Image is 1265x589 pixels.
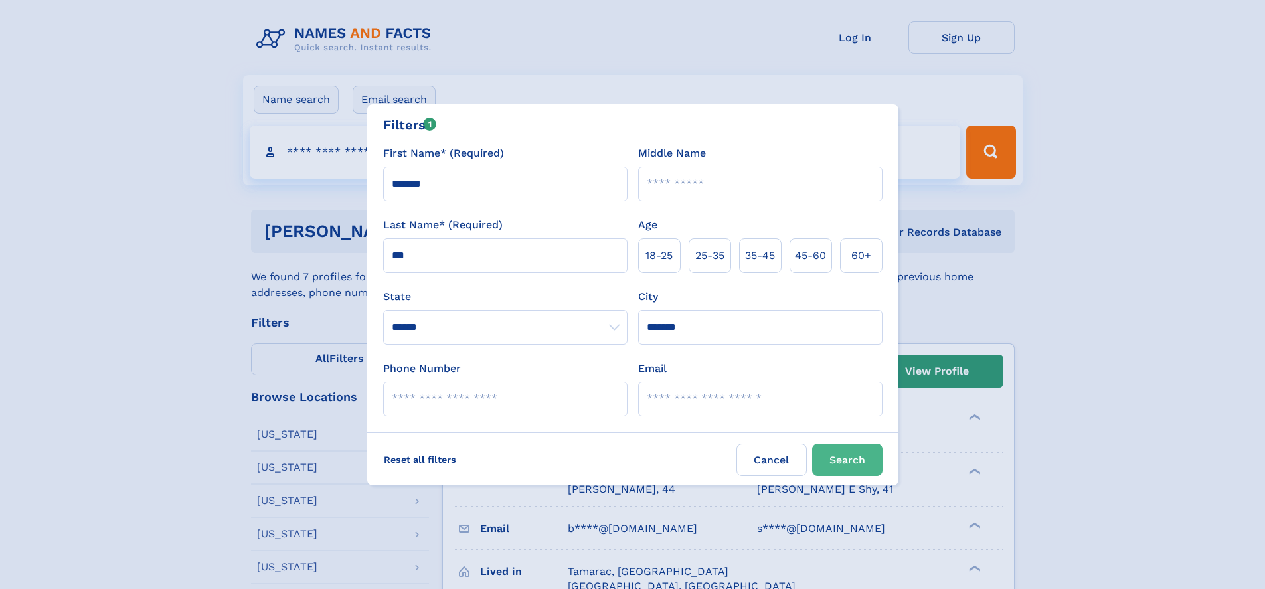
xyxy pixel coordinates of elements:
[383,361,461,377] label: Phone Number
[851,248,871,264] span: 60+
[736,444,807,476] label: Cancel
[812,444,883,476] button: Search
[745,248,775,264] span: 35‑45
[695,248,724,264] span: 25‑35
[795,248,826,264] span: 45‑60
[383,217,503,233] label: Last Name* (Required)
[375,444,465,475] label: Reset all filters
[645,248,673,264] span: 18‑25
[383,115,437,135] div: Filters
[638,289,658,305] label: City
[638,145,706,161] label: Middle Name
[638,361,667,377] label: Email
[383,289,628,305] label: State
[638,217,657,233] label: Age
[383,145,504,161] label: First Name* (Required)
